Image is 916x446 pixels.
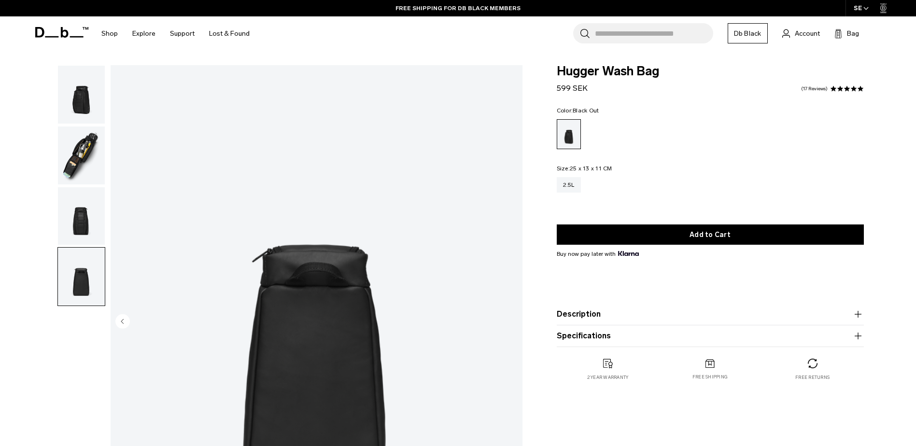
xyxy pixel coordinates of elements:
a: Account [782,28,820,39]
span: Account [795,28,820,39]
a: Lost & Found [209,16,250,51]
button: Add to Cart [557,224,864,245]
p: 2 year warranty [587,374,629,381]
legend: Color: [557,108,599,113]
button: Description [557,308,864,320]
span: 25 x 13 x 11 CM [570,165,612,172]
a: Support [170,16,195,51]
a: Explore [132,16,155,51]
a: Shop [101,16,118,51]
a: Black Out [557,119,581,149]
a: FREE SHIPPING FOR DB BLACK MEMBERS [395,4,521,13]
button: Hugger Wash Bag Black Out [57,126,105,185]
span: Black Out [573,107,599,114]
button: Hugger Wash Bag Black Out [57,65,105,124]
button: Specifications [557,330,864,342]
img: {"height" => 20, "alt" => "Klarna"} [618,251,639,256]
img: Hugger Wash Bag Black Out [58,187,105,245]
a: Db Black [728,23,768,43]
span: Bag [847,28,859,39]
a: 2.5L [557,177,581,193]
button: Previous slide [115,314,130,330]
a: 17 reviews [801,86,828,91]
button: Hugger Wash Bag Black Out [57,247,105,306]
button: Hugger Wash Bag Black Out [57,187,105,246]
span: 599 SEK [557,84,588,93]
img: Hugger Wash Bag Black Out [58,126,105,184]
legend: Size: [557,166,612,171]
img: Hugger Wash Bag Black Out [58,66,105,124]
span: Hugger Wash Bag [557,65,864,78]
img: Hugger Wash Bag Black Out [58,248,105,306]
p: Free shipping [692,374,728,380]
span: Buy now pay later with [557,250,639,258]
p: Free returns [795,374,830,381]
nav: Main Navigation [94,16,257,51]
button: Bag [834,28,859,39]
